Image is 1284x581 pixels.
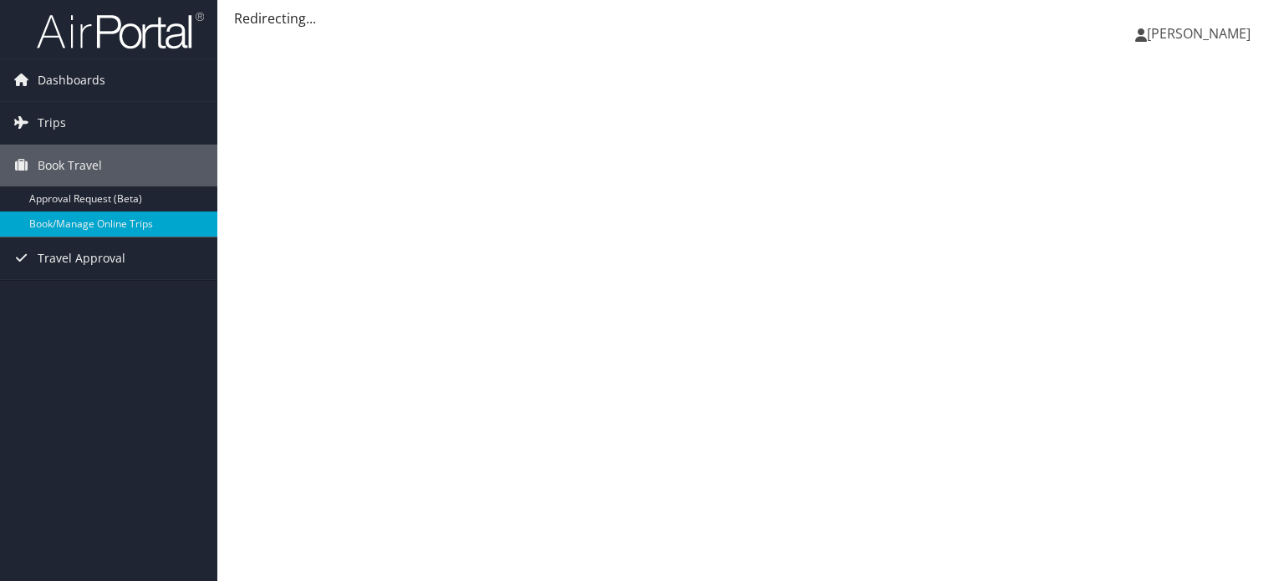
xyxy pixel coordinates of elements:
span: Book Travel [38,145,102,186]
div: Redirecting... [234,8,1267,28]
a: [PERSON_NAME] [1135,8,1267,59]
span: [PERSON_NAME] [1147,24,1251,43]
img: airportal-logo.png [37,11,204,50]
span: Dashboards [38,59,105,101]
span: Trips [38,102,66,144]
span: Travel Approval [38,237,125,279]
